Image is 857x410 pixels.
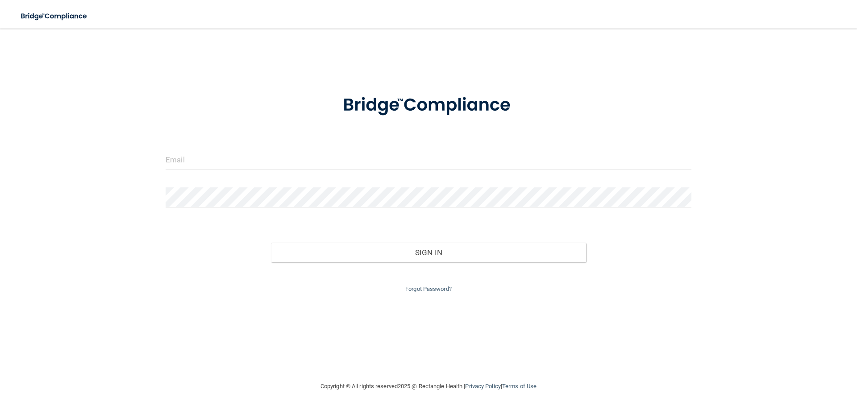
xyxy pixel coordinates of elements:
[266,372,591,401] div: Copyright © All rights reserved 2025 @ Rectangle Health | |
[271,243,587,262] button: Sign In
[166,150,691,170] input: Email
[465,383,500,389] a: Privacy Policy
[703,347,846,382] iframe: Drift Widget Chat Controller
[502,383,537,389] a: Terms of Use
[324,82,533,128] img: bridge_compliance_login_screen.278c3ca4.svg
[13,7,96,25] img: bridge_compliance_login_screen.278c3ca4.svg
[405,286,452,292] a: Forgot Password?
